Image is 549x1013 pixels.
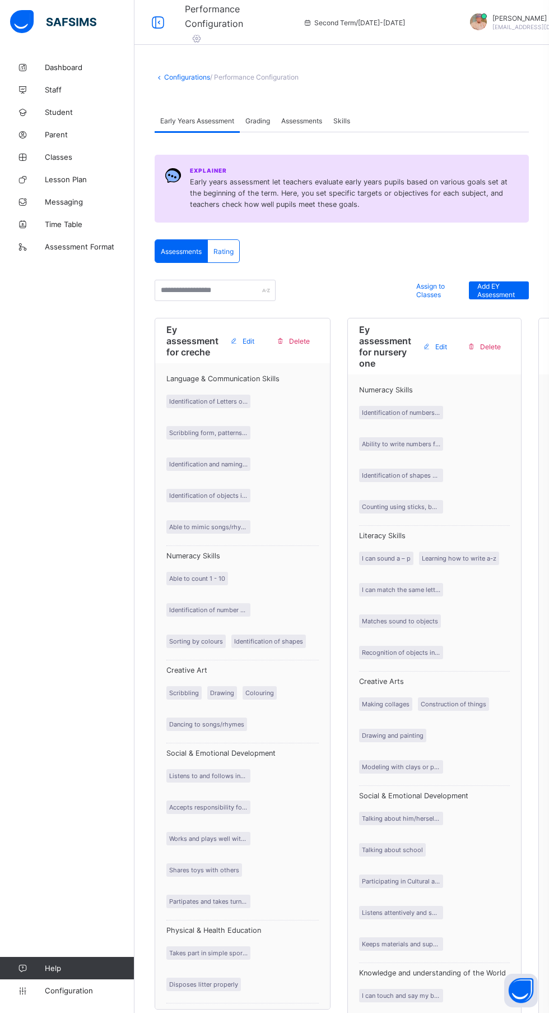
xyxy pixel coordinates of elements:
[161,247,202,256] span: Assessments
[359,697,412,711] p: Making collages
[45,964,134,973] span: Help
[166,686,202,700] p: Scribbling
[359,989,443,1002] p: I can touch and say my body parts
[359,500,443,514] p: Counting using sticks, bottle tops, desks, toys etc
[166,426,250,440] p: Scribbling form, patterns and tracing letters of the alphabet
[166,395,250,408] p: Identification of Letters of Alphabets
[210,73,299,81] span: / Performance Configuration
[359,792,510,800] span: Social & Emotional Development
[245,117,270,125] span: Grading
[166,489,250,502] p: Identification of objects in the home and at school
[166,895,250,908] p: Partipates and takes turn in group activities
[359,583,443,596] p: I can match the same letters
[185,3,243,29] span: Performance Configuration
[45,175,134,184] span: Lesson Plan
[45,63,134,72] span: Dashboard
[166,718,247,731] p: Dancing to songs/rhymes
[166,324,218,358] span: Ey assessment for creche
[166,603,250,617] p: Identification of number symbols 1 - 10
[480,343,501,351] span: Delete
[166,666,319,674] span: Creative Art
[45,220,134,229] span: Time Table
[45,986,134,995] span: Configuration
[166,769,250,783] p: Listens to and follows instructions
[359,469,443,482] p: Identification of shapes such as square, triangle, circle, & rectangle
[359,437,443,451] p: Ability to write numbers from 1 - 20
[303,18,405,27] span: session/term information
[243,686,277,700] p: Colouring
[166,978,241,991] p: Disposes litter properly
[477,282,520,299] span: Add EY Assessment
[359,552,413,565] p: I can sound a – p
[359,614,441,628] p: Matches sound to objects
[281,117,322,125] span: Assessments
[166,832,250,845] p: Works and plays well with peers
[166,552,319,560] span: Numeracy Skills
[213,247,234,256] span: Rating
[166,457,250,471] p: Identification and naming of colours
[359,646,443,659] p: Recognition of objects in home, school and surrounding
[207,686,237,700] p: Drawing
[289,337,310,345] span: Delete
[359,760,443,774] p: Modeling with clays or plastics
[359,843,426,857] p: Talking about school
[45,242,134,251] span: Assessment Format
[359,937,443,951] p: Keeps materials and supplies in order
[45,108,134,117] span: Student
[166,863,242,877] p: Shares toys with others
[359,875,443,888] p: Participating in Cultural activities & games
[504,974,538,1007] button: Open asap
[190,167,227,174] span: Explainer
[359,386,510,394] span: Numeracy Skills
[166,635,226,648] p: Sorting by colours
[359,906,443,919] p: Listens attentively and shows concentration
[359,324,411,369] span: Ey assessment for nursery one
[166,374,319,383] span: Language & Communication Skills
[45,152,134,161] span: Classes
[166,946,250,960] p: Takes part in simple sporting activities
[359,969,510,977] span: Knowledge and understanding of the World
[45,197,134,206] span: Messaging
[359,812,443,825] p: Talking about him/herself and his/her family
[45,130,134,139] span: Parent
[359,729,426,742] p: Drawing and painting
[45,85,134,94] span: Staff
[166,520,250,534] p: Able to mimic songs/rhymes
[435,343,447,351] span: Edit
[166,926,319,935] span: Physical & Health Education
[231,635,306,648] p: Identification of shapes
[243,337,254,345] span: Edit
[10,10,96,34] img: safsims
[416,282,455,299] span: Assign to Classes
[166,801,250,814] p: Accepts responsibility for taking care of materials
[359,531,510,540] span: Literacy Skills
[418,697,489,711] p: Construction of things
[160,117,234,125] span: Early Years Assessment
[333,117,350,125] span: Skills
[359,677,510,686] span: Creative Arts
[166,749,319,757] span: Social & Emotional Development
[190,177,519,210] span: Early years assessment let teachers evaluate early years pupils based on various goals set at the...
[419,552,499,565] p: Learning how to write a-z
[165,167,182,184] img: Chat.054c5d80b312491b9f15f6fadeacdca6.svg
[359,406,443,419] p: Identification of numbers from 1 - 50
[164,73,210,81] a: Configurations
[166,572,228,585] p: Able to count 1 - 10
